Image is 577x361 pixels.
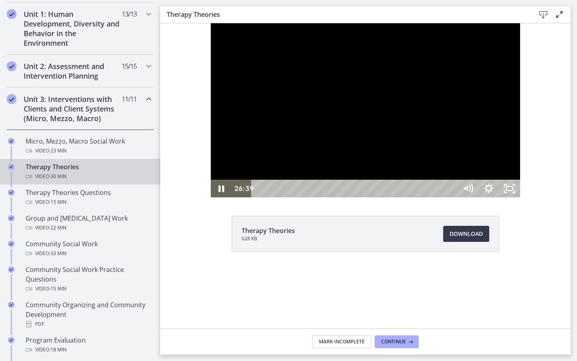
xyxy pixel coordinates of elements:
div: Group and [MEDICAL_DATA] Work [26,213,151,233]
div: Video [26,284,151,294]
div: PDF [26,319,151,329]
div: Program Evaluation [26,335,151,355]
span: · 33 min [49,249,67,258]
i: Completed [8,164,14,170]
button: Show settings menu [318,156,339,174]
span: · 18 min [49,345,67,355]
span: 628 KB [242,235,295,242]
span: 15 / 15 [122,61,137,71]
button: Continue [375,335,419,348]
span: Download [450,229,483,239]
div: Video [26,146,151,156]
span: · 15 min [49,197,67,207]
span: 11 / 11 [122,94,137,104]
i: Completed [8,241,14,247]
h2: Unit 1: Human Development, Diversity and Behavior in the Environment [24,9,121,48]
div: Therapy Theories [26,162,151,181]
i: Completed [7,94,16,104]
i: Completed [8,138,14,144]
i: Completed [8,266,14,273]
button: Unfullscreen [339,156,360,174]
span: Mark Incomplete [319,339,365,345]
div: Community Organizing and Community Development [26,300,151,329]
span: Therapy Theories [242,226,295,235]
div: Community Social Work [26,239,151,258]
h2: Unit 3: Interventions with Clients and Client Systems (Micro, Mezzo, Macro) [24,94,121,123]
h2: Unit 2: Assessment and Intervention Planning [24,61,121,81]
span: 13 / 13 [122,9,137,19]
span: · 22 min [49,223,67,233]
span: · 30 min [49,172,67,181]
h3: Therapy Theories [167,10,523,19]
div: Video [26,249,151,258]
div: Video [26,345,151,355]
a: Download [443,226,489,242]
span: · 15 min [49,284,67,294]
i: Completed [7,61,16,71]
span: Continue [381,339,406,345]
div: Video [26,172,151,181]
div: Micro, Mezzo, Macro Social Work [26,136,151,156]
i: Completed [7,9,16,19]
iframe: Video Lesson [160,23,571,197]
i: Completed [8,337,14,343]
i: Completed [8,302,14,308]
i: Completed [8,189,14,196]
button: Mark Incomplete [312,335,371,348]
div: Video [26,223,151,233]
div: Therapy Theories Questions [26,188,151,207]
i: Completed [8,215,14,221]
div: Video [26,197,151,207]
button: Mute [297,156,318,174]
span: · 23 min [49,146,67,156]
div: Community Social Work Practice Questions [26,265,151,294]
